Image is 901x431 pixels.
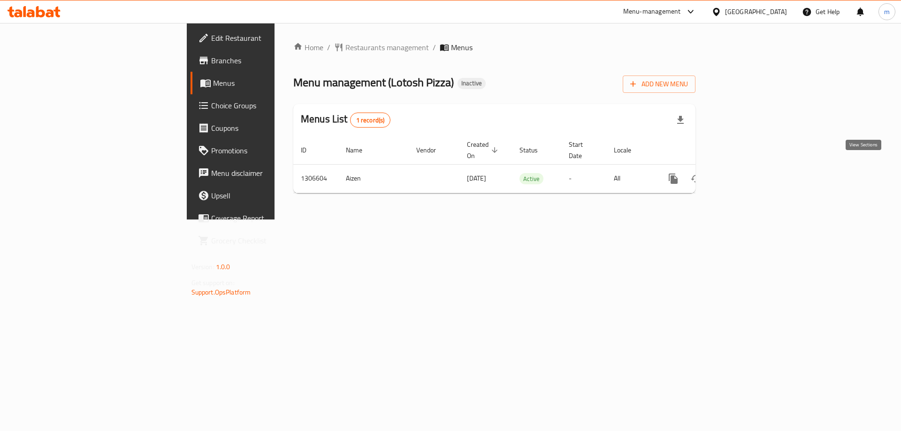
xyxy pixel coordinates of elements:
[293,72,454,93] span: Menu management ( Lotosh Pizza )
[191,277,235,289] span: Get support on:
[569,139,595,161] span: Start Date
[191,94,337,117] a: Choice Groups
[293,42,695,53] nav: breadcrumb
[884,7,890,17] span: m
[213,77,330,89] span: Menus
[211,55,330,66] span: Branches
[191,286,251,298] a: Support.OpsPlatform
[467,172,486,184] span: [DATE]
[345,42,429,53] span: Restaurants management
[416,144,448,156] span: Vendor
[191,117,337,139] a: Coupons
[561,164,606,193] td: -
[623,6,681,17] div: Menu-management
[451,42,473,53] span: Menus
[211,190,330,201] span: Upsell
[293,136,760,193] table: enhanced table
[211,212,330,224] span: Coverage Report
[211,32,330,44] span: Edit Restaurant
[346,144,374,156] span: Name
[191,72,337,94] a: Menus
[216,261,230,273] span: 1.0.0
[191,184,337,207] a: Upsell
[655,136,760,165] th: Actions
[630,78,688,90] span: Add New Menu
[519,144,550,156] span: Status
[467,139,501,161] span: Created On
[685,167,707,190] button: Change Status
[191,207,337,229] a: Coverage Report
[211,145,330,156] span: Promotions
[191,261,214,273] span: Version:
[191,139,337,162] a: Promotions
[725,7,787,17] div: [GEOGRAPHIC_DATA]
[614,144,643,156] span: Locale
[623,76,695,93] button: Add New Menu
[301,144,319,156] span: ID
[191,27,337,49] a: Edit Restaurant
[350,113,391,128] div: Total records count
[669,109,692,131] div: Export file
[211,122,330,134] span: Coupons
[606,164,655,193] td: All
[334,42,429,53] a: Restaurants management
[191,229,337,252] a: Grocery Checklist
[191,49,337,72] a: Branches
[211,235,330,246] span: Grocery Checklist
[458,79,486,87] span: Inactive
[211,167,330,179] span: Menu disclaimer
[433,42,436,53] li: /
[338,164,409,193] td: Aizen
[211,100,330,111] span: Choice Groups
[351,116,390,125] span: 1 record(s)
[301,112,390,128] h2: Menus List
[519,174,543,184] span: Active
[662,167,685,190] button: more
[191,162,337,184] a: Menu disclaimer
[458,78,486,89] div: Inactive
[519,173,543,184] div: Active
